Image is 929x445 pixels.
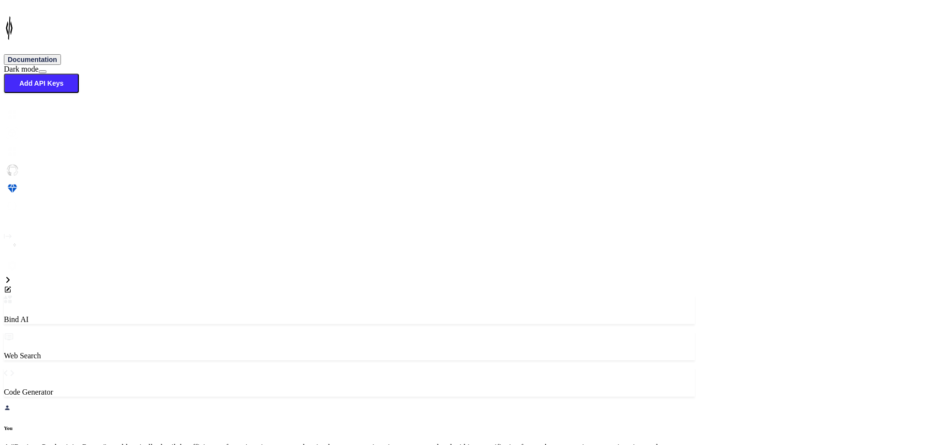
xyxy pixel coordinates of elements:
span: Dark mode [4,65,39,73]
img: cloudideIcon [4,199,20,215]
img: darkChat [4,143,20,160]
img: darkChat [4,107,20,123]
p: Web Search [4,352,695,360]
p: Bind AI [4,315,695,324]
img: githubDark [4,162,20,178]
img: settings [4,258,20,274]
p: Code Generator [4,388,695,397]
img: premium [4,180,20,197]
img: darkAi-studio [4,125,20,141]
img: Bind AI [4,4,52,52]
button: Documentation [4,54,61,65]
button: Add API Keys [4,74,79,93]
h6: You [4,425,695,431]
span: Documentation [8,56,57,63]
